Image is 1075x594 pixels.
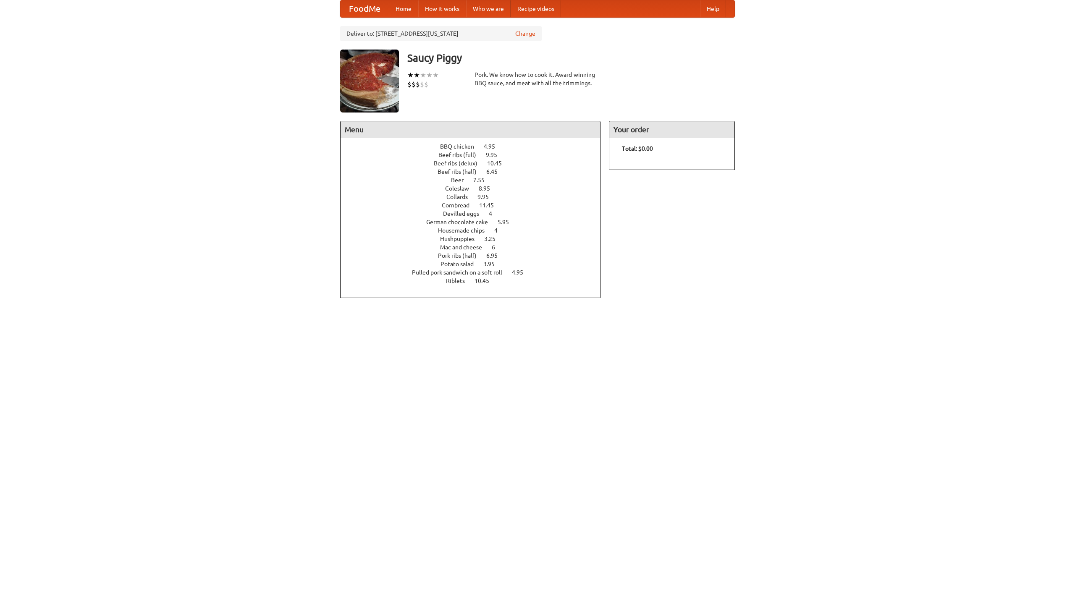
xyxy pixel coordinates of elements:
li: ★ [420,71,426,80]
li: $ [424,80,428,89]
a: Devilled eggs 4 [443,210,508,217]
li: $ [407,80,412,89]
span: 8.95 [479,185,498,192]
h4: Your order [609,121,734,138]
span: 3.95 [483,261,503,267]
li: $ [416,80,420,89]
div: Pork. We know how to cook it. Award-winning BBQ sauce, and meat with all the trimmings. [475,71,600,87]
a: Potato salad 3.95 [440,261,510,267]
a: BBQ chicken 4.95 [440,143,511,150]
li: $ [412,80,416,89]
li: ★ [433,71,439,80]
h3: Saucy Piggy [407,50,735,66]
span: Mac and cheese [440,244,490,251]
span: Hushpuppies [440,236,483,242]
a: Mac and cheese 6 [440,244,511,251]
span: 11.45 [479,202,502,209]
span: 4.95 [484,143,503,150]
span: Beef ribs (delux) [434,160,486,167]
img: angular.jpg [340,50,399,113]
span: 9.95 [486,152,506,158]
li: ★ [414,71,420,80]
a: Collards 9.95 [446,194,504,200]
span: Beer [451,177,472,183]
a: German chocolate cake 5.95 [426,219,524,225]
a: Beer 7.55 [451,177,500,183]
span: 9.95 [477,194,497,200]
a: Housemade chips 4 [438,227,513,234]
span: Beef ribs (half) [438,168,485,175]
div: Deliver to: [STREET_ADDRESS][US_STATE] [340,26,542,41]
span: 6.95 [486,252,506,259]
span: Beef ribs (full) [438,152,485,158]
a: Home [389,0,418,17]
a: Recipe videos [511,0,561,17]
a: Beef ribs (full) 9.95 [438,152,513,158]
span: 7.55 [473,177,493,183]
b: Total: $0.00 [622,145,653,152]
span: Housemade chips [438,227,493,234]
span: 4.95 [512,269,532,276]
span: Devilled eggs [443,210,488,217]
a: Who we are [466,0,511,17]
span: 4 [489,210,501,217]
a: Coleslaw 8.95 [445,185,506,192]
a: Cornbread 11.45 [442,202,509,209]
span: 6 [492,244,503,251]
span: 3.25 [484,236,504,242]
a: Beef ribs (half) 6.45 [438,168,513,175]
a: Help [700,0,726,17]
li: $ [420,80,424,89]
a: Pork ribs (half) 6.95 [438,252,513,259]
span: Potato salad [440,261,482,267]
span: Collards [446,194,476,200]
a: Pulled pork sandwich on a soft roll 4.95 [412,269,539,276]
span: 5.95 [498,219,517,225]
a: Beef ribs (delux) 10.45 [434,160,517,167]
span: Pulled pork sandwich on a soft roll [412,269,511,276]
span: 10.45 [487,160,510,167]
span: Coleslaw [445,185,477,192]
span: 6.45 [486,168,506,175]
span: 4 [494,227,506,234]
h4: Menu [341,121,600,138]
a: Hushpuppies 3.25 [440,236,511,242]
li: ★ [426,71,433,80]
span: Cornbread [442,202,478,209]
span: Pork ribs (half) [438,252,485,259]
a: FoodMe [341,0,389,17]
span: German chocolate cake [426,219,496,225]
span: BBQ chicken [440,143,482,150]
a: How it works [418,0,466,17]
a: Riblets 10.45 [446,277,505,284]
span: Riblets [446,277,473,284]
span: 10.45 [475,277,498,284]
a: Change [515,29,535,38]
li: ★ [407,71,414,80]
